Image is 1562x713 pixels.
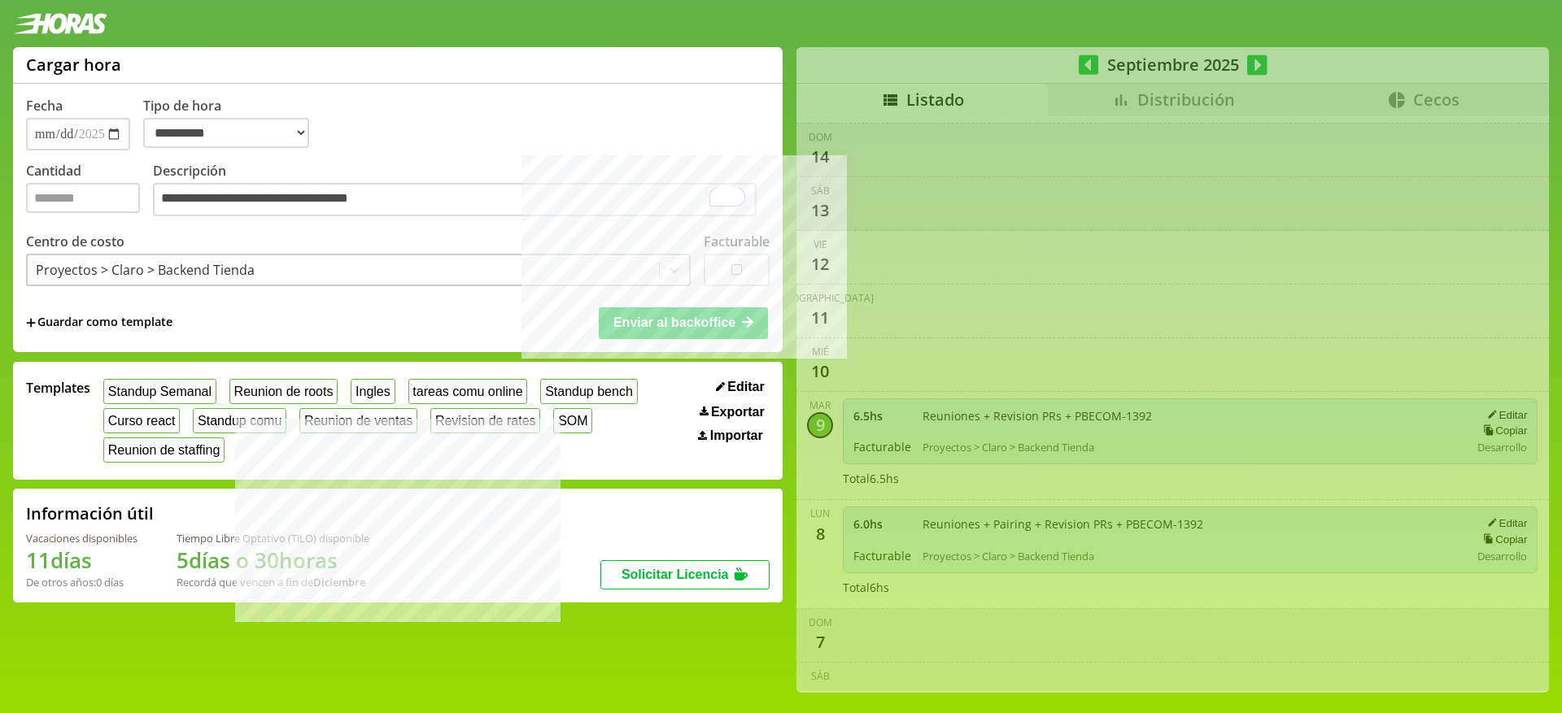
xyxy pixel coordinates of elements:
span: +Guardar como template [26,314,172,332]
select: Tipo de hora [143,118,309,148]
span: Enviar al backoffice [613,315,735,329]
button: Reunion de staffing [103,437,225,463]
button: Reunion de ventas [299,408,417,433]
h1: Cargar hora [26,54,121,76]
button: SOM [553,408,592,433]
textarea: To enrich screen reader interactions, please activate Accessibility in Grammarly extension settings [153,183,757,217]
span: Importar [710,428,763,443]
button: Revision de rates [430,408,540,433]
button: Editar [711,379,770,395]
button: Curso react [103,408,180,433]
button: Exportar [695,404,770,420]
span: Templates [26,379,90,397]
b: Diciembre [313,575,365,589]
div: Recordá que vencen a fin de [177,575,369,589]
label: Facturable [704,233,770,250]
button: Standup comu [193,408,286,433]
span: + [26,314,36,332]
button: Standup bench [540,379,637,404]
input: Cantidad [26,183,140,213]
label: Cantidad [26,162,153,221]
button: Reunion de roots [229,379,338,404]
div: De otros años: 0 días [26,575,137,589]
h1: 5 días o 30 horas [177,546,369,575]
h1: 11 días [26,546,137,575]
button: Ingles [351,379,395,404]
button: Enviar al backoffice [599,307,768,338]
button: tareas comu online [408,379,528,404]
img: logotipo [13,13,107,34]
span: Exportar [711,405,765,420]
h2: Información útil [26,502,154,524]
button: Standup Semanal [103,379,216,404]
label: Descripción [153,162,770,221]
div: Vacaciones disponibles [26,531,137,546]
span: Solicitar Licencia [622,567,729,581]
button: Solicitar Licencia [600,560,770,589]
label: Fecha [26,97,63,115]
label: Centro de costo [26,233,124,250]
label: Tipo de hora [143,97,322,150]
div: Tiempo Libre Optativo (TiLO) disponible [177,531,369,546]
div: Proyectos > Claro > Backend Tienda [36,261,255,279]
span: Editar [727,380,764,394]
